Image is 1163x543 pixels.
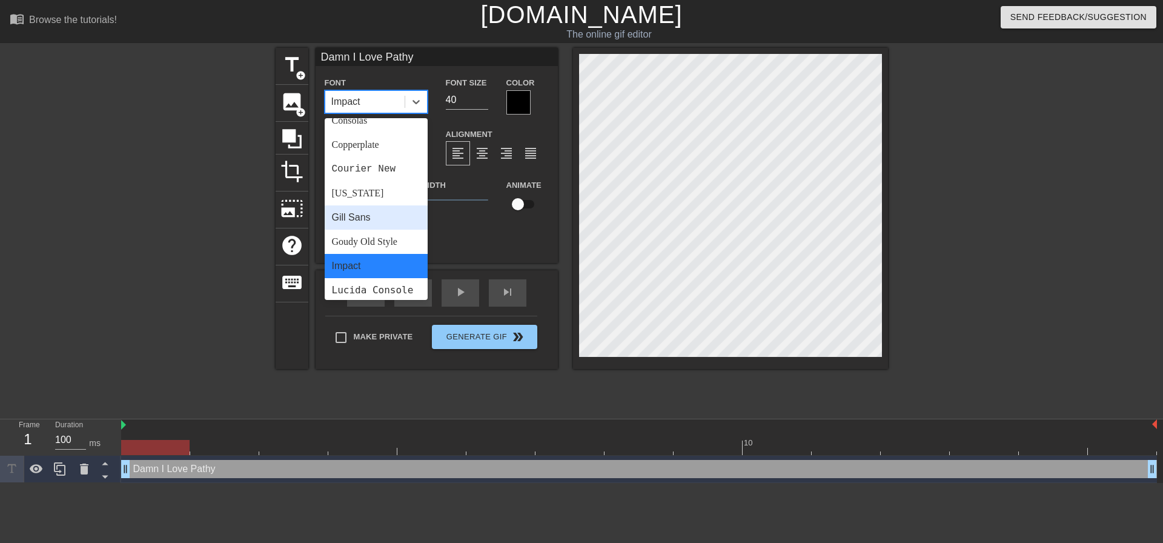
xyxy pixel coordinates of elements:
span: help [280,234,303,257]
span: menu_book [10,12,24,26]
div: Courier New [325,157,428,181]
div: Browse the tutorials! [29,15,117,25]
span: crop [280,160,303,183]
label: Alignment [446,128,492,141]
span: Make Private [354,331,413,343]
label: Color [506,77,535,89]
div: Consolas [325,108,428,133]
label: Animate [506,179,542,192]
span: format_align_right [499,146,514,161]
span: format_align_left [451,146,465,161]
span: add_circle [296,70,306,81]
div: [US_STATE] [325,181,428,205]
div: Gill Sans [325,205,428,230]
span: keyboard [280,271,303,294]
div: 1 [19,428,37,450]
div: Impact [331,95,360,109]
span: format_align_center [475,146,489,161]
a: [DOMAIN_NAME] [480,1,682,28]
label: Font [325,77,346,89]
label: Font Size [446,77,487,89]
span: drag_handle [1146,463,1158,475]
span: add_circle [296,107,306,118]
span: skip_next [500,285,515,299]
span: photo_size_select_large [280,197,303,220]
div: Frame [10,419,46,455]
div: Impact [325,254,428,278]
span: Generate Gif [437,330,532,344]
div: Copperplate [325,133,428,157]
span: title [280,53,303,76]
button: Generate Gif [432,325,537,349]
div: Goudy Old Style [325,230,428,254]
div: Lucida Console [325,278,428,302]
span: double_arrow [511,330,525,344]
button: Send Feedback/Suggestion [1001,6,1156,28]
span: Send Feedback/Suggestion [1010,10,1147,25]
img: bound-end.png [1152,419,1157,429]
span: drag_handle [119,463,131,475]
span: format_align_justify [523,146,538,161]
div: ms [89,437,101,450]
span: play_arrow [453,285,468,299]
label: Duration [55,422,83,429]
div: The online gif editor [394,27,824,42]
div: 10 [744,437,755,449]
span: image [280,90,303,113]
a: Browse the tutorials! [10,12,117,30]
